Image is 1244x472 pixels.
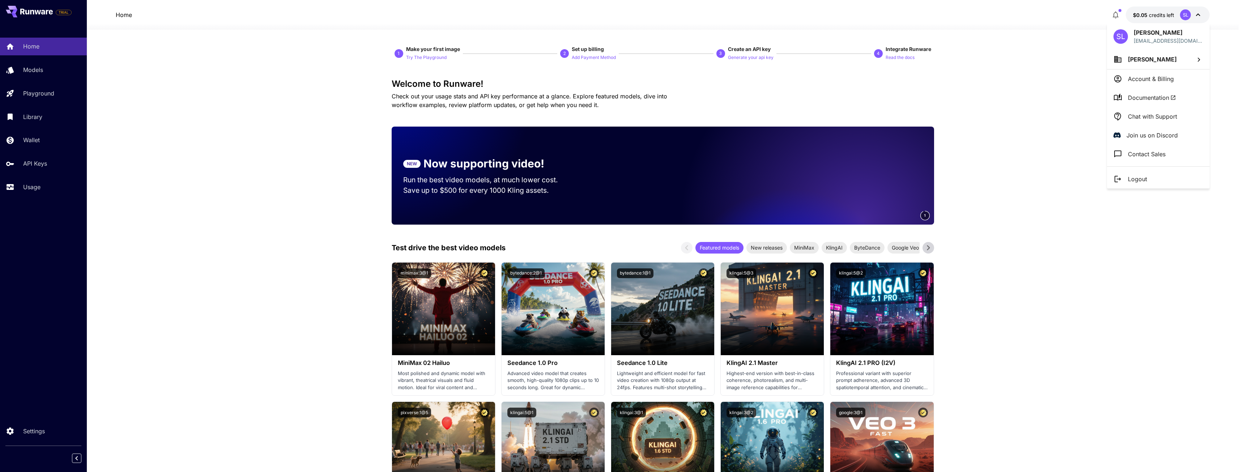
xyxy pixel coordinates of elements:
[1128,150,1166,158] p: Contact Sales
[1126,131,1178,140] p: Join us on Discord
[1134,37,1203,44] div: winkmgt@gmail.com
[1107,50,1210,69] button: [PERSON_NAME]
[1128,112,1177,121] p: Chat with Support
[1134,37,1203,44] p: [EMAIL_ADDRESS][DOMAIN_NAME]
[1128,175,1147,183] p: Logout
[1134,28,1203,37] p: [PERSON_NAME]
[1113,29,1128,44] div: SL
[1128,93,1176,102] span: Documentation
[1128,56,1177,63] span: [PERSON_NAME]
[1128,75,1174,83] p: Account & Billing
